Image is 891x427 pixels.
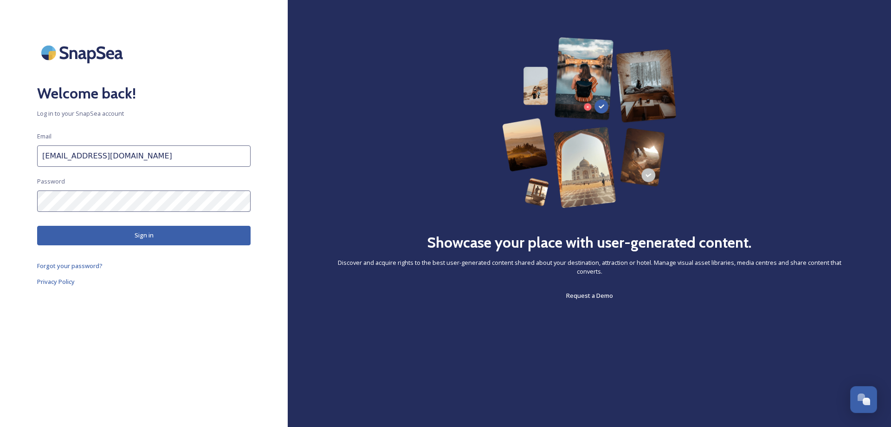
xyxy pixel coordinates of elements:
button: Sign in [37,226,251,245]
span: Log in to your SnapSea account [37,109,251,118]
span: Request a Demo [566,291,613,300]
img: SnapSea Logo [37,37,130,68]
h2: Showcase your place with user-generated content. [427,231,752,254]
a: Privacy Policy [37,276,251,287]
span: Email [37,132,52,141]
span: Password [37,177,65,186]
span: Privacy Policy [37,277,75,286]
span: Discover and acquire rights to the best user-generated content shared about your destination, att... [325,258,854,276]
h2: Welcome back! [37,82,251,105]
button: Open Chat [850,386,877,413]
input: john.doe@snapsea.io [37,145,251,167]
a: Forgot your password? [37,260,251,271]
span: Forgot your password? [37,262,103,270]
a: Request a Demo [566,290,613,301]
img: 63b42ca75bacad526042e722_Group%20154-p-800.png [502,37,676,208]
